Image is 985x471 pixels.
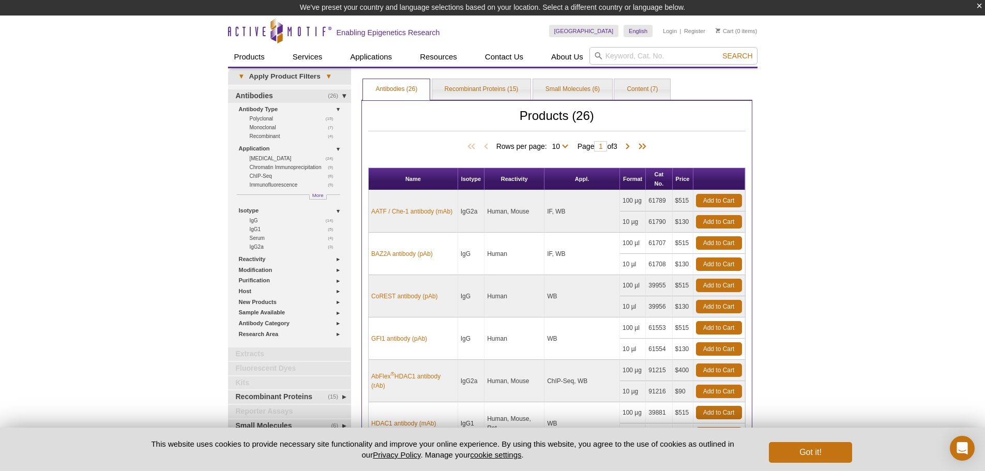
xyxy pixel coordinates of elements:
[544,360,620,402] td: ChIP-Seq, WB
[673,190,693,211] td: $515
[458,233,485,275] td: IgG
[696,257,742,271] a: Add to Cart
[233,72,249,81] span: ▾
[646,190,672,211] td: 61789
[458,275,485,317] td: IgG
[696,215,742,229] a: Add to Cart
[673,339,693,360] td: $130
[620,423,646,445] td: 10 µg
[646,168,672,190] th: Cat No.
[716,27,734,35] a: Cart
[239,275,345,286] a: Purification
[250,216,339,225] a: (14)IgG
[250,172,339,180] a: (6)ChIP-Seq
[368,111,745,131] h2: Products (26)
[371,372,455,390] a: AbFlex®HDAC1 antibody (rAb)
[663,27,677,35] a: Login
[646,275,672,296] td: 39955
[544,168,620,190] th: Appl.
[646,211,672,233] td: 61790
[371,334,427,343] a: GFI1 antibody (pAb)
[312,191,324,200] span: More
[371,249,433,259] a: BAZ2A antibody (pAb)
[545,47,589,67] a: About Us
[696,342,742,356] a: Add to Cart
[646,339,672,360] td: 61554
[549,25,619,37] a: [GEOGRAPHIC_DATA]
[239,318,345,329] a: Antibody Category
[620,402,646,423] td: 100 µg
[228,405,352,418] a: Reporter Assays
[620,190,646,211] td: 100 µg
[250,225,339,234] a: (5)IgG1
[371,207,452,216] a: AATF / Che-1 antibody (mAb)
[620,168,646,190] th: Format
[328,225,339,234] span: (5)
[633,142,648,152] span: Last Page
[614,79,670,100] a: Content (7)
[696,236,742,250] a: Add to Cart
[481,142,491,152] span: Previous Page
[328,172,339,180] span: (6)
[620,296,646,317] td: 10 µl
[228,47,271,67] a: Products
[716,28,720,33] img: Your Cart
[673,381,693,402] td: $90
[673,423,693,445] td: $130
[479,47,529,67] a: Contact Us
[620,211,646,233] td: 10 µg
[620,254,646,275] td: 10 µl
[673,275,693,296] td: $515
[228,362,352,375] a: Fluorescent Dyes
[673,402,693,423] td: $515
[620,275,646,296] td: 100 µl
[719,51,755,60] button: Search
[673,317,693,339] td: $515
[371,292,438,301] a: CoREST antibody (pAb)
[328,234,339,242] span: (4)
[950,436,975,461] div: Open Intercom Messenger
[613,142,617,150] span: 3
[328,89,344,103] span: (26)
[239,205,345,216] a: Isotype
[239,329,345,340] a: Research Area
[680,25,681,37] li: |
[484,402,544,445] td: Human, Mouse, Rat
[620,381,646,402] td: 10 µg
[484,360,544,402] td: Human, Mouse
[328,180,339,189] span: (5)
[722,52,752,60] span: Search
[646,360,672,381] td: 91215
[673,296,693,317] td: $130
[673,233,693,254] td: $515
[250,163,339,172] a: (9)Chromatin Immunoprecipitation
[228,68,352,85] a: ▾Apply Product Filters▾
[544,190,620,233] td: IF, WB
[544,275,620,317] td: WB
[326,154,339,163] span: (24)
[484,317,544,360] td: Human
[646,254,672,275] td: 61708
[696,279,742,292] a: Add to Cart
[309,194,327,200] a: More
[646,402,672,423] td: 39881
[646,317,672,339] td: 61553
[484,275,544,317] td: Human
[432,79,531,100] a: Recombinant Proteins (15)
[620,339,646,360] td: 10 µl
[646,233,672,254] td: 61707
[344,47,398,67] a: Applications
[369,168,458,190] th: Name
[390,371,394,377] sup: ®
[458,317,485,360] td: IgG
[716,25,757,37] li: (0 items)
[544,402,620,445] td: WB
[696,363,742,377] a: Add to Cart
[646,423,672,445] td: 39882
[328,163,339,172] span: (9)
[484,168,544,190] th: Reactivity
[228,390,352,404] a: (15)Recombinant Proteins
[465,142,481,152] span: First Page
[696,406,742,419] a: Add to Cart
[458,360,485,402] td: IgG2a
